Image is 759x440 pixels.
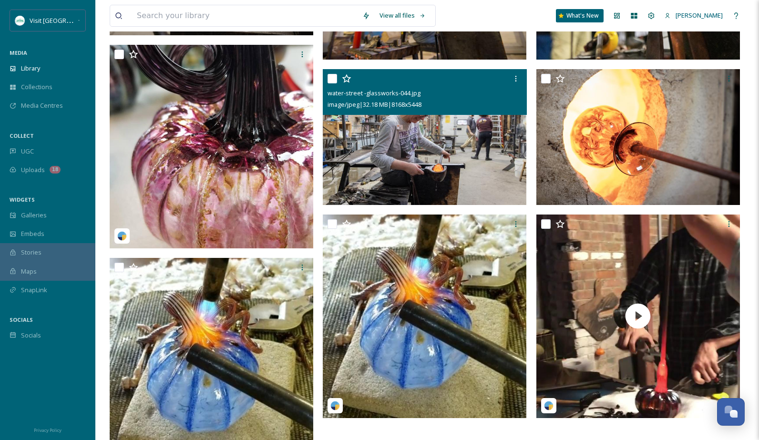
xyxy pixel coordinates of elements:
[30,16,136,25] span: Visit [GEOGRAPHIC_DATA][US_STATE]
[34,424,62,435] a: Privacy Policy
[10,316,33,323] span: SOCIALS
[328,100,421,109] span: image/jpeg | 32.18 MB | 8168 x 5448
[21,147,34,156] span: UGC
[132,5,358,26] input: Search your library
[323,69,526,205] img: water-street -glassworks-044.jpg
[50,166,61,174] div: 18
[34,427,62,433] span: Privacy Policy
[10,196,35,203] span: WIDGETS
[10,132,34,139] span: COLLECT
[110,45,313,248] img: waterstreetglassworks_aa6caaeb-31c4-89ef-9226-2e2ec791b336.jpg
[536,215,740,418] img: thumbnail
[536,69,740,205] img: water-street -glassworks-043.jpg
[21,248,41,257] span: Stories
[375,6,431,25] a: View all files
[660,6,728,25] a: [PERSON_NAME]
[15,16,25,25] img: SM%20Square%20Logos-4.jpg
[544,401,554,410] img: snapsea-logo.png
[328,89,421,97] span: water-street -glassworks-044.jpg
[323,215,526,418] img: waterstreetglassworks_18157127410020019.jpg
[556,9,604,22] a: What's New
[21,286,47,295] span: SnapLink
[117,231,127,241] img: snapsea-logo.png
[21,229,44,238] span: Embeds
[10,49,27,56] span: MEDIA
[21,165,45,174] span: Uploads
[330,401,340,410] img: snapsea-logo.png
[21,64,40,73] span: Library
[21,331,41,340] span: Socials
[21,82,52,92] span: Collections
[717,398,745,426] button: Open Chat
[676,11,723,20] span: [PERSON_NAME]
[21,267,37,276] span: Maps
[21,101,63,110] span: Media Centres
[21,211,47,220] span: Galleries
